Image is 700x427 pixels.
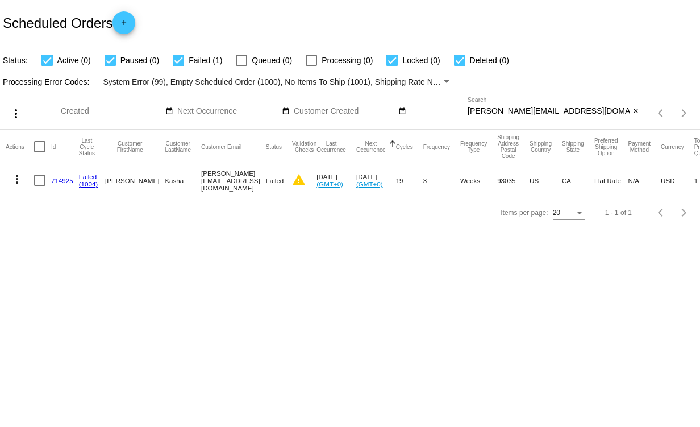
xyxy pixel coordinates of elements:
input: Next Occurrence [177,107,280,116]
button: Change sorting for CurrencyIso [661,143,684,150]
span: Failed (1) [189,53,222,67]
a: (GMT+0) [316,180,343,188]
mat-cell: Flat Rate [594,164,628,197]
button: Change sorting for ShippingPostcode [497,134,519,159]
button: Previous page [650,201,673,224]
h2: Scheduled Orders [3,11,135,34]
mat-cell: USD [661,164,694,197]
mat-cell: N/A [628,164,661,197]
button: Change sorting for Cycles [396,143,413,150]
mat-header-cell: Validation Checks [292,130,316,164]
span: Queued (0) [252,53,292,67]
span: Processing Error Codes: [3,77,90,86]
mat-icon: add [117,19,131,32]
div: Items per page: [501,209,548,217]
mat-header-cell: Actions [6,130,34,164]
button: Next page [673,201,695,224]
button: Change sorting for CustomerFirstName [105,140,155,153]
span: Deleted (0) [470,53,509,67]
button: Change sorting for Id [51,143,56,150]
mat-cell: [PERSON_NAME][EMAIL_ADDRESS][DOMAIN_NAME] [201,164,266,197]
span: 20 [553,209,560,217]
mat-cell: [DATE] [316,164,356,197]
span: Status: [3,56,28,65]
button: Change sorting for LastOccurrenceUtc [316,140,346,153]
mat-select: Items per page: [553,209,585,217]
button: Change sorting for PreferredShippingOption [594,138,618,156]
button: Previous page [650,102,673,125]
button: Change sorting for CustomerLastName [165,140,191,153]
span: Failed [266,177,284,184]
button: Change sorting for FrequencyType [460,140,487,153]
mat-cell: CA [562,164,594,197]
a: Failed [79,173,97,180]
button: Next page [673,102,695,125]
mat-icon: close [632,107,640,116]
button: Change sorting for PaymentMethod.Type [628,140,651,153]
button: Change sorting for CustomerEmail [201,143,241,150]
mat-icon: more_vert [9,107,23,121]
mat-icon: date_range [282,107,290,116]
input: Customer Created [294,107,396,116]
input: Search [468,107,630,116]
span: Paused (0) [120,53,159,67]
mat-icon: more_vert [10,172,24,186]
a: (1004) [79,180,98,188]
button: Change sorting for Frequency [423,143,450,150]
mat-icon: date_range [165,107,173,116]
mat-cell: [DATE] [356,164,396,197]
button: Change sorting for ShippingState [562,140,584,153]
mat-icon: warning [292,173,306,186]
input: Created [61,107,163,116]
mat-cell: 19 [396,164,423,197]
mat-cell: Weeks [460,164,497,197]
mat-cell: [PERSON_NAME] [105,164,165,197]
button: Clear [630,106,642,118]
mat-cell: Kasha [165,164,201,197]
span: Active (0) [57,53,91,67]
span: Processing (0) [322,53,373,67]
button: Change sorting for ShippingCountry [530,140,552,153]
mat-icon: date_range [398,107,406,116]
mat-cell: 3 [423,164,460,197]
a: 714925 [51,177,73,184]
mat-cell: 93035 [497,164,530,197]
div: 1 - 1 of 1 [605,209,632,217]
mat-select: Filter by Processing Error Codes [103,75,452,89]
button: Change sorting for NextOccurrenceUtc [356,140,386,153]
button: Change sorting for Status [266,143,282,150]
a: (GMT+0) [356,180,383,188]
span: Locked (0) [402,53,440,67]
button: Change sorting for LastProcessingCycleId [79,138,95,156]
mat-cell: US [530,164,562,197]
